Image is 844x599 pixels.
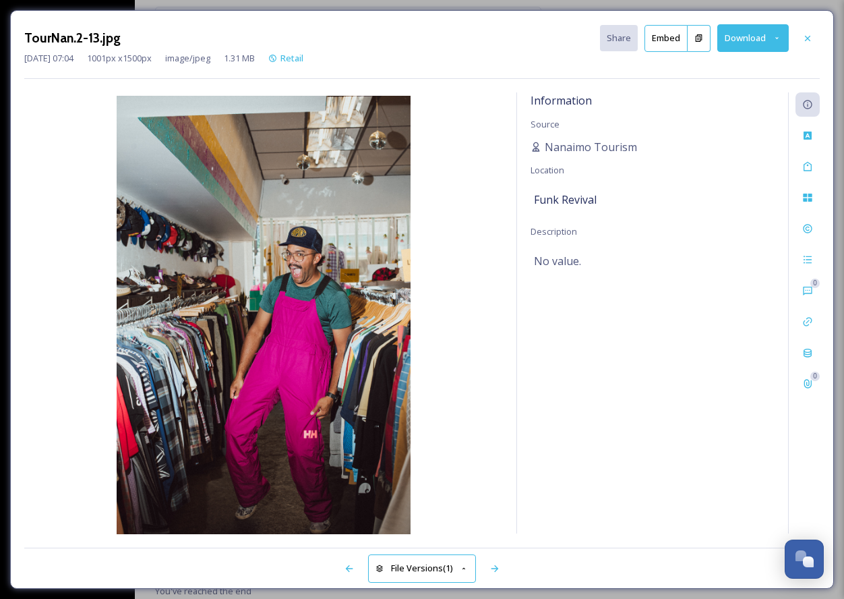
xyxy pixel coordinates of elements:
[134,78,145,89] img: tab_keywords_by_traffic_grey.svg
[644,25,688,52] button: Embed
[22,35,32,46] img: website_grey.svg
[785,540,824,579] button: Open Chat
[38,22,66,32] div: v 4.0.25
[51,80,121,88] div: Domain Overview
[534,253,581,269] span: No value.
[22,22,32,32] img: logo_orange.svg
[24,96,503,537] img: 1924-wl-e1e68b6d-78d0-4811-b740-dc1d288578b8.jpg
[368,554,476,582] button: File Versions(1)
[24,52,73,65] span: [DATE] 07:04
[280,52,303,64] span: Retail
[35,35,148,46] div: Domain: [DOMAIN_NAME]
[531,225,577,237] span: Description
[149,80,227,88] div: Keywords by Traffic
[810,279,820,288] div: 0
[531,164,564,176] span: Location
[810,372,820,381] div: 0
[531,93,592,108] span: Information
[545,139,637,155] span: Nanaimo Tourism
[224,52,255,65] span: 1.31 MB
[531,118,560,130] span: Source
[36,78,47,89] img: tab_domain_overview_orange.svg
[600,25,638,51] button: Share
[534,192,597,208] span: Funk Revival
[87,52,152,65] span: 1001 px x 1500 px
[165,52,210,65] span: image/jpeg
[717,24,789,52] button: Download
[24,28,121,48] h3: TourNan.2-13.jpg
